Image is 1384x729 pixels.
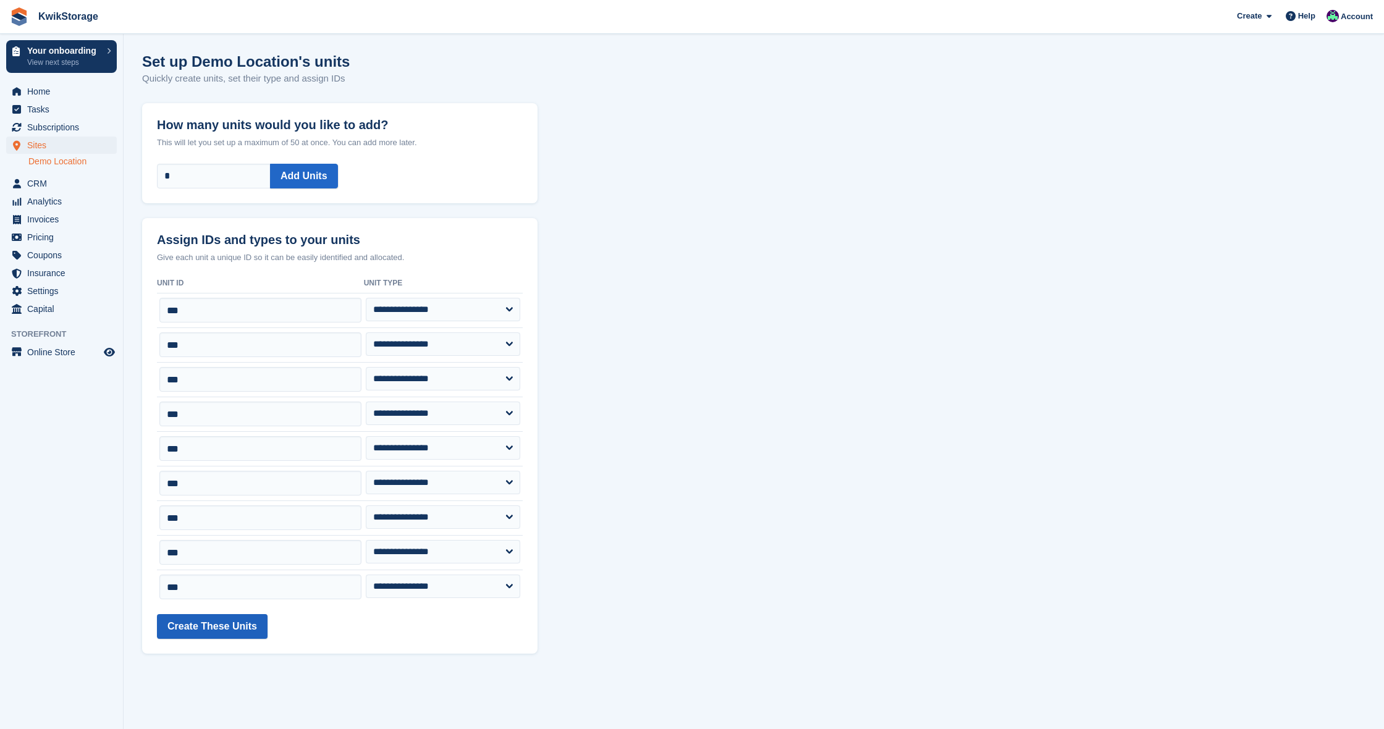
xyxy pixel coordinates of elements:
[10,7,28,26] img: stora-icon-8386f47178a22dfd0bd8f6a31ec36ba5ce8667c1dd55bd0f319d3a0aa187defe.svg
[102,345,117,360] a: Preview store
[27,57,101,68] p: View next steps
[27,46,101,55] p: Your onboarding
[27,282,101,300] span: Settings
[28,156,117,167] a: Demo Location
[27,101,101,118] span: Tasks
[27,137,101,154] span: Sites
[1298,10,1315,22] span: Help
[1237,10,1262,22] span: Create
[270,164,338,188] button: Add Units
[364,274,523,293] th: Unit Type
[27,193,101,210] span: Analytics
[1341,11,1373,23] span: Account
[27,247,101,264] span: Coupons
[27,264,101,282] span: Insurance
[27,300,101,318] span: Capital
[157,103,523,132] label: How many units would you like to add?
[6,193,117,210] a: menu
[142,72,350,86] p: Quickly create units, set their type and assign IDs
[6,175,117,192] a: menu
[6,119,117,136] a: menu
[6,282,117,300] a: menu
[6,264,117,282] a: menu
[6,247,117,264] a: menu
[33,6,103,27] a: KwikStorage
[6,300,117,318] a: menu
[27,175,101,192] span: CRM
[157,274,364,293] th: Unit ID
[11,328,123,340] span: Storefront
[157,233,360,247] strong: Assign IDs and types to your units
[6,83,117,100] a: menu
[27,229,101,246] span: Pricing
[142,53,350,70] h1: Set up Demo Location's units
[27,83,101,100] span: Home
[6,343,117,361] a: menu
[27,343,101,361] span: Online Store
[157,251,523,264] p: Give each unit a unique ID so it can be easily identified and allocated.
[6,101,117,118] a: menu
[27,119,101,136] span: Subscriptions
[6,229,117,246] a: menu
[6,40,117,73] a: Your onboarding View next steps
[1327,10,1339,22] img: Scott Sinclair
[157,614,268,639] button: Create These Units
[157,137,523,149] p: This will let you set up a maximum of 50 at once. You can add more later.
[27,211,101,228] span: Invoices
[6,211,117,228] a: menu
[6,137,117,154] a: menu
